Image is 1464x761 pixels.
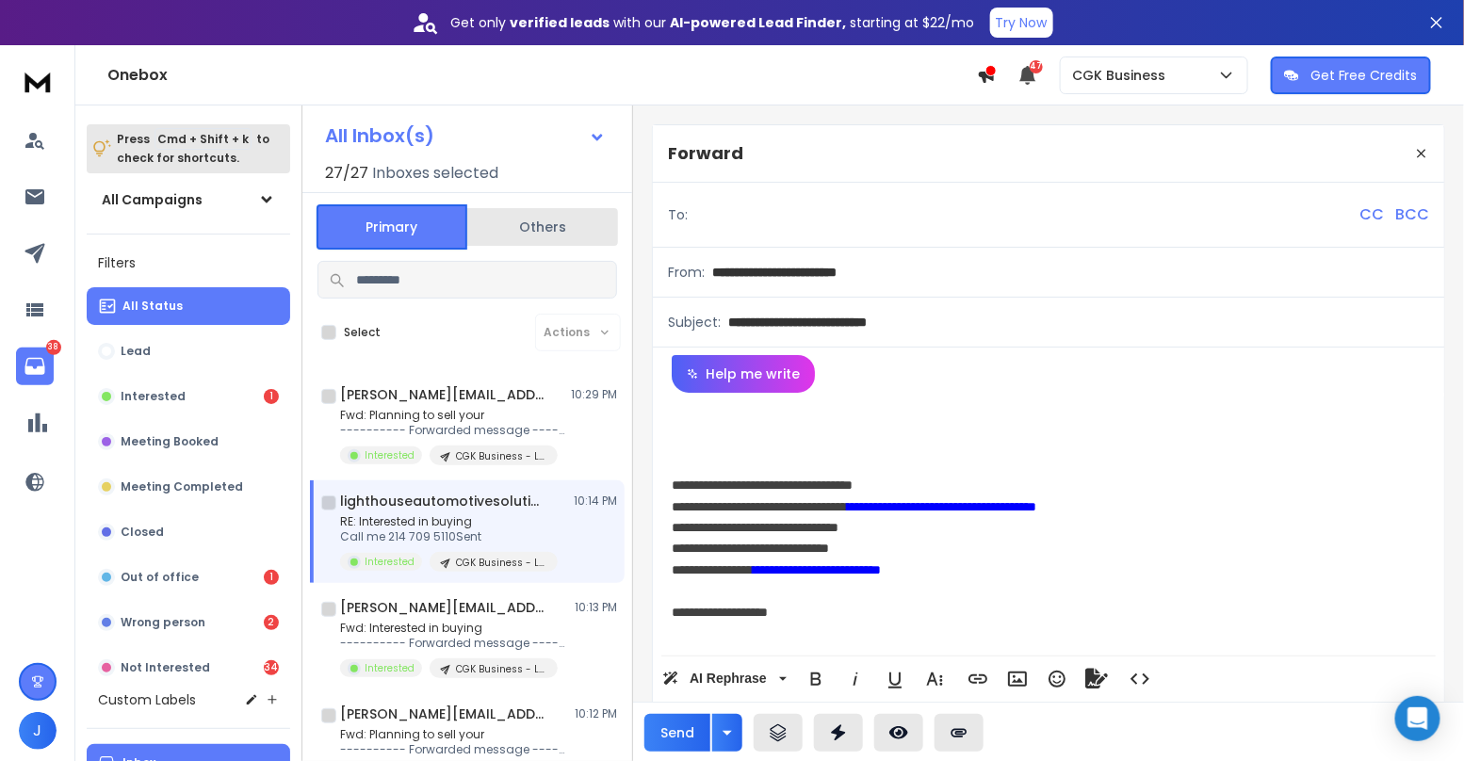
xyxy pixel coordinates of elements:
div: Open Intercom Messenger [1395,696,1440,741]
button: Lead [87,332,290,370]
div: 34 [264,660,279,675]
button: J [19,712,57,750]
p: Closed [121,525,164,540]
button: Code View [1122,660,1158,698]
button: More Text [917,660,952,698]
p: CGK Business - Local [GEOGRAPHIC_DATA] - [GEOGRAPHIC_DATA] [456,662,546,676]
p: CGK Business - Local [GEOGRAPHIC_DATA] - [GEOGRAPHIC_DATA] [456,449,546,463]
p: ---------- Forwarded message --------- From: [PERSON_NAME] [340,423,566,438]
p: CGK Business [1072,66,1173,85]
button: Bold (⌘B) [798,660,834,698]
button: Not Interested34 [87,649,290,687]
button: Meeting Booked [87,423,290,461]
button: Wrong person2 [87,604,290,641]
p: Meeting Booked [121,434,219,449]
p: 38 [46,340,61,355]
p: From: [668,263,705,282]
p: Try Now [996,13,1048,32]
button: All Status [87,287,290,325]
h1: [PERSON_NAME][EMAIL_ADDRESS][DOMAIN_NAME] [340,704,547,723]
p: To: [668,205,688,224]
p: Lead [121,344,151,359]
div: 1 [264,389,279,404]
h3: Custom Labels [98,690,196,709]
div: 1 [264,570,279,585]
p: All Status [122,299,183,314]
p: RE: Interested in buying [340,514,558,529]
a: 38 [16,348,54,385]
p: ---------- Forwarded message --------- From: [PERSON_NAME] [340,636,566,651]
p: Meeting Completed [121,479,243,494]
button: Out of office1 [87,559,290,596]
button: Emoticons [1039,660,1075,698]
p: CGK Business - Local [GEOGRAPHIC_DATA] - [GEOGRAPHIC_DATA] [456,556,546,570]
p: Not Interested [121,660,210,675]
h3: Filters [87,250,290,276]
p: Out of office [121,570,199,585]
button: All Campaigns [87,181,290,219]
p: Fwd: Planning to sell your [340,727,566,742]
span: AI Rephrase [686,671,771,687]
strong: AI-powered Lead Finder, [671,13,847,32]
h3: Inboxes selected [372,162,498,185]
p: Interested [365,661,415,675]
h1: All Campaigns [102,190,203,209]
p: ---------- Forwarded message --------- From: [PERSON_NAME] [340,742,566,757]
p: Fwd: Planning to sell your [340,408,566,423]
button: Signature [1079,660,1114,698]
button: Italic (⌘I) [838,660,873,698]
strong: verified leads [511,13,610,32]
h1: lighthouseautomotivesolutions [340,492,547,510]
p: 10:29 PM [571,387,617,402]
p: BCC [1395,203,1429,226]
span: Cmd + Shift + k [155,128,252,150]
p: 10:13 PM [575,600,617,615]
button: Get Free Credits [1271,57,1431,94]
button: Interested1 [87,378,290,415]
button: Others [467,206,618,248]
h1: All Inbox(s) [325,126,434,145]
h1: [PERSON_NAME][EMAIL_ADDRESS][DOMAIN_NAME] [340,385,547,404]
button: Insert Link (⌘K) [960,660,996,698]
p: Get Free Credits [1310,66,1418,85]
p: Press to check for shortcuts. [117,130,269,168]
span: 47 [1030,60,1043,73]
img: logo [19,64,57,99]
p: Interested [121,389,186,404]
p: Forward [668,140,743,167]
p: Wrong person [121,615,205,630]
button: AI Rephrase [659,660,790,698]
button: Meeting Completed [87,468,290,506]
p: Fwd: Interested in buying [340,621,566,636]
p: CC [1359,203,1384,226]
button: Primary [317,204,467,250]
div: 2 [264,615,279,630]
button: Try Now [990,8,1053,38]
p: 10:14 PM [574,494,617,509]
p: Call me 214 709 5110Sent [340,529,558,544]
p: 10:12 PM [575,706,617,721]
button: Help me write [672,355,815,393]
h1: [PERSON_NAME][EMAIL_ADDRESS][DOMAIN_NAME] [340,598,547,617]
p: Interested [365,555,415,569]
button: Underline (⌘U) [877,660,913,698]
button: Send [644,714,710,752]
span: 27 / 27 [325,162,368,185]
p: Interested [365,448,415,462]
h1: Onebox [107,64,977,87]
button: Insert Image (⌘P) [1000,660,1035,698]
label: Select [344,325,381,340]
p: Get only with our starting at $22/mo [451,13,975,32]
p: Subject: [668,313,721,332]
button: All Inbox(s) [310,117,621,154]
button: Closed [87,513,290,551]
